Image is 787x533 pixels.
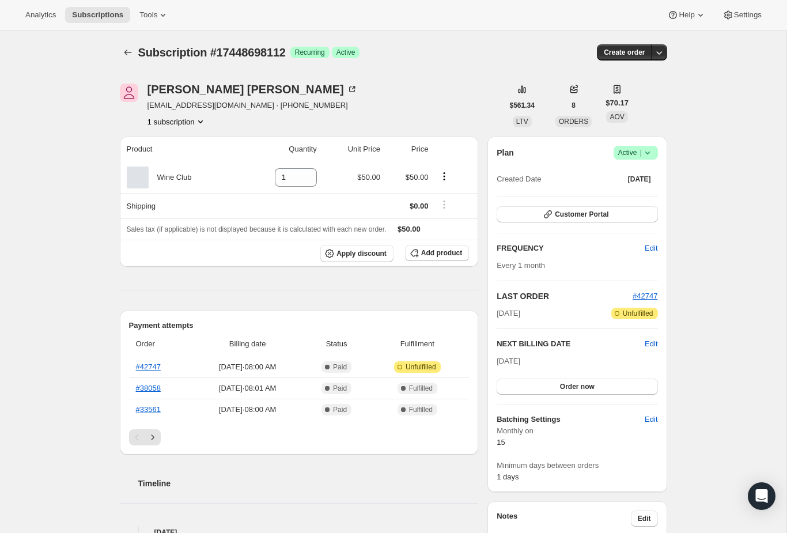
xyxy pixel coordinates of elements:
span: [DATE] · 08:00 AM [195,404,301,415]
span: Sales tax (if applicable) is not displayed because it is calculated with each new order. [127,225,387,233]
span: 15 [497,438,505,447]
button: Analytics [18,7,63,23]
span: Order now [560,382,595,391]
a: #42747 [633,292,657,300]
span: Status [308,338,366,350]
button: Edit [631,511,658,527]
span: Subscription #17448698112 [138,46,286,59]
a: #33561 [136,405,161,414]
button: 8 [565,97,582,114]
span: Paid [333,384,347,393]
h2: LAST ORDER [497,290,633,302]
span: AOV [610,113,624,121]
h6: Batching Settings [497,414,645,425]
span: Help [679,10,694,20]
button: Product actions [147,116,206,127]
button: Next [145,429,161,445]
button: #42747 [633,290,657,302]
span: Fulfilled [409,405,433,414]
span: Paid [333,405,347,414]
div: Wine Club [149,172,192,183]
span: Analytics [25,10,56,20]
span: [DATE] [497,308,520,319]
a: #38058 [136,384,161,392]
span: 8 [572,101,576,110]
span: $561.34 [510,101,535,110]
button: Subscriptions [65,7,130,23]
div: Open Intercom Messenger [748,482,775,510]
button: [DATE] [621,171,658,187]
span: Edit [645,414,657,425]
span: Recurring [295,48,325,57]
h2: Plan [497,147,514,158]
button: Subscriptions [120,44,136,61]
span: [DATE] [497,357,520,365]
span: Active [336,48,355,57]
button: Create order [597,44,652,61]
span: 1 days [497,472,519,481]
span: Edit [645,243,657,254]
button: Settings [716,7,769,23]
span: Jessica Braslow [120,84,138,102]
span: Edit [638,514,651,523]
th: Unit Price [320,137,384,162]
th: Price [384,137,432,162]
div: [PERSON_NAME] [PERSON_NAME] [147,84,358,95]
a: #42747 [136,362,161,371]
th: Product [120,137,241,162]
h2: NEXT BILLING DATE [497,338,645,350]
span: Add product [421,248,462,258]
span: $50.00 [357,173,380,182]
span: Active [618,147,653,158]
th: Quantity [241,137,320,162]
span: Unfulfilled [623,309,653,318]
span: Unfulfilled [406,362,436,372]
span: Customer Portal [555,210,608,219]
button: Edit [638,410,664,429]
span: Fulfillment [372,338,462,350]
button: Tools [133,7,176,23]
button: Shipping actions [435,198,453,211]
span: $0.00 [410,202,429,210]
button: Apply discount [320,245,393,262]
span: Paid [333,362,347,372]
span: Tools [139,10,157,20]
button: Product actions [435,170,453,183]
span: Settings [734,10,762,20]
button: Add product [405,245,469,261]
h2: FREQUENCY [497,243,645,254]
span: [EMAIL_ADDRESS][DOMAIN_NAME] · [PHONE_NUMBER] [147,100,358,111]
button: Order now [497,379,657,395]
button: Edit [638,239,664,258]
button: $561.34 [503,97,542,114]
button: Customer Portal [497,206,657,222]
span: Create order [604,48,645,57]
span: [DATE] · 08:01 AM [195,383,301,394]
span: Subscriptions [72,10,123,20]
button: Edit [645,338,657,350]
nav: Pagination [129,429,470,445]
span: LTV [516,118,528,126]
th: Shipping [120,193,241,218]
span: Billing date [195,338,301,350]
span: $50.00 [398,225,421,233]
span: Created Date [497,173,541,185]
h2: Timeline [138,478,479,489]
h2: Payment attempts [129,320,470,331]
span: ORDERS [559,118,588,126]
span: | [640,148,641,157]
button: Help [660,7,713,23]
th: Order [129,331,191,357]
span: Monthly on [497,425,657,437]
span: $70.17 [606,97,629,109]
span: Apply discount [336,249,387,258]
span: [DATE] [628,175,651,184]
h3: Notes [497,511,631,527]
span: [DATE] · 08:00 AM [195,361,301,373]
span: Every 1 month [497,261,545,270]
span: Minimum days between orders [497,460,657,471]
span: $50.00 [406,173,429,182]
span: Fulfilled [409,384,433,393]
